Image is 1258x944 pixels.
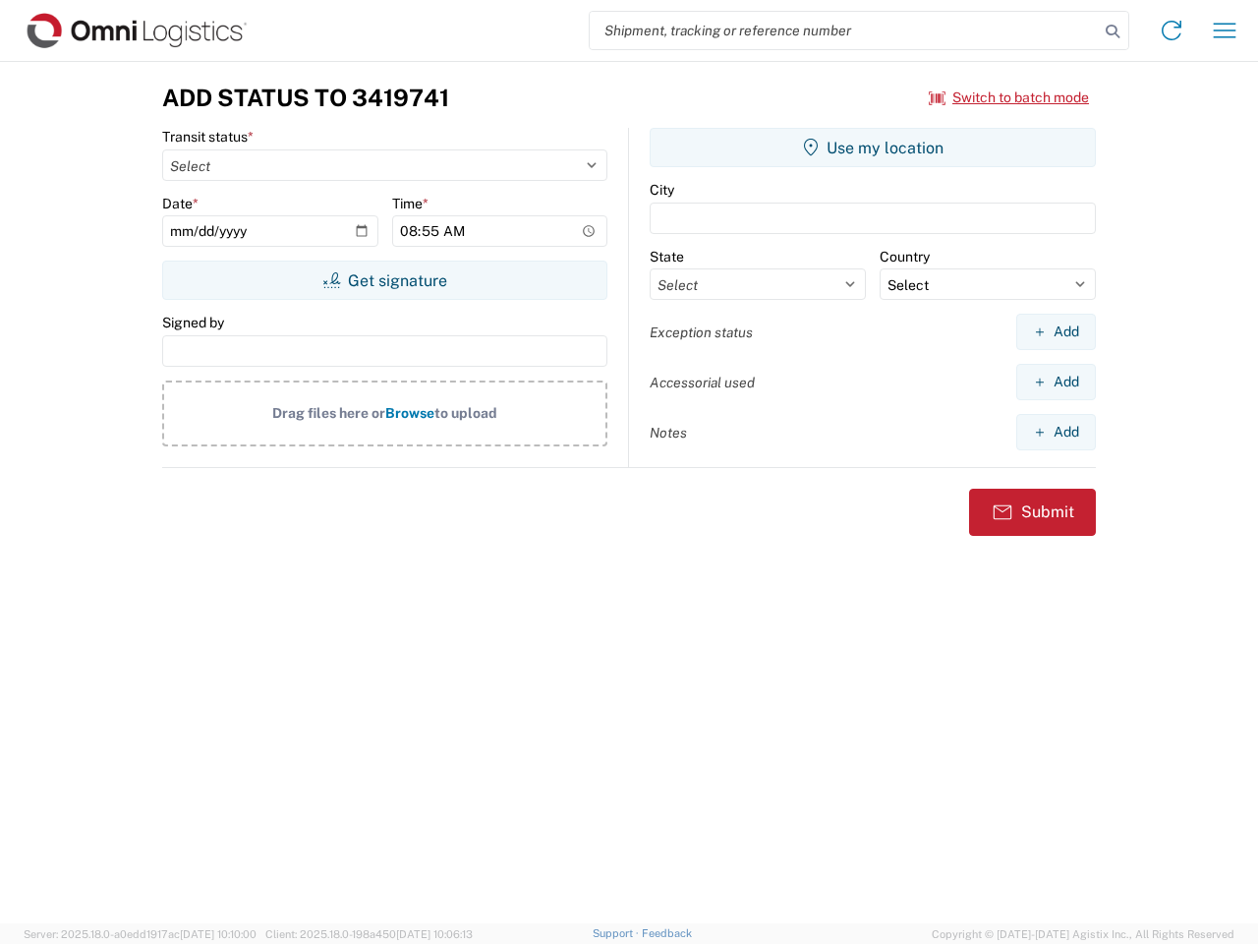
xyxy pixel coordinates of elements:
[642,927,692,939] a: Feedback
[24,928,257,940] span: Server: 2025.18.0-a0edd1917ac
[650,324,753,341] label: Exception status
[650,128,1096,167] button: Use my location
[650,424,687,442] label: Notes
[434,405,497,421] span: to upload
[180,928,257,940] span: [DATE] 10:10:00
[880,248,930,265] label: Country
[1016,364,1096,400] button: Add
[650,374,755,391] label: Accessorial used
[272,405,385,421] span: Drag files here or
[590,12,1099,49] input: Shipment, tracking or reference number
[650,248,684,265] label: State
[162,261,607,300] button: Get signature
[392,195,429,212] label: Time
[162,84,449,112] h3: Add Status to 3419741
[969,489,1096,536] button: Submit
[650,181,674,199] label: City
[162,195,199,212] label: Date
[396,928,473,940] span: [DATE] 10:06:13
[385,405,434,421] span: Browse
[593,927,642,939] a: Support
[162,314,224,331] label: Signed by
[1016,414,1096,450] button: Add
[162,128,254,146] label: Transit status
[929,82,1089,114] button: Switch to batch mode
[932,925,1234,943] span: Copyright © [DATE]-[DATE] Agistix Inc., All Rights Reserved
[265,928,473,940] span: Client: 2025.18.0-198a450
[1016,314,1096,350] button: Add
